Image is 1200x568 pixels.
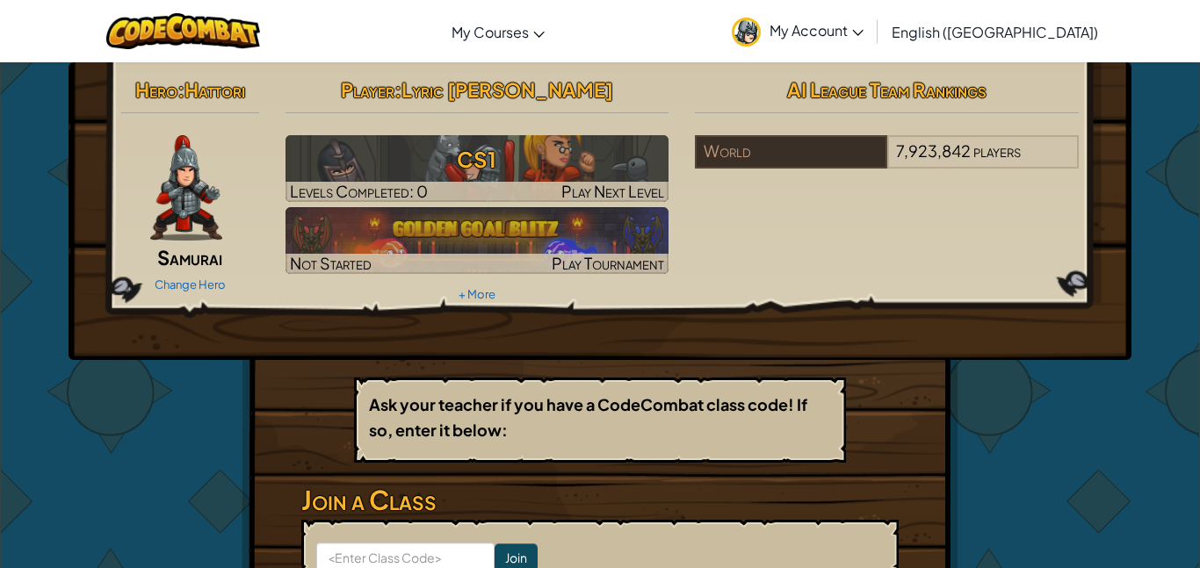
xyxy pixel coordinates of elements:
a: My Courses [443,8,553,55]
span: Hattori [184,77,245,102]
span: : [177,77,184,102]
a: English ([GEOGRAPHIC_DATA]) [883,8,1107,55]
a: + More [459,287,495,301]
a: Change Hero [155,277,226,291]
h3: Join a Class [301,480,899,520]
span: Player [341,77,394,102]
a: World7,923,842players [695,152,1079,172]
span: Lyric [PERSON_NAME] [401,77,613,102]
span: Not Started [290,253,372,273]
a: Not StartedPlay Tournament [286,207,669,274]
img: Golden Goal [286,207,669,274]
span: English ([GEOGRAPHIC_DATA]) [892,23,1098,41]
span: My Courses [452,23,529,41]
a: Play Next Level [286,135,669,202]
div: World [695,135,886,169]
span: Play Next Level [561,181,664,201]
span: players [973,140,1021,161]
span: AI League Team Rankings [787,77,987,102]
img: avatar [732,18,761,47]
span: My Account [770,21,864,40]
img: samurai.pose.png [150,135,222,241]
span: Samurai [157,245,222,270]
b: Ask your teacher if you have a CodeCombat class code! If so, enter it below: [369,394,807,440]
img: CodeCombat logo [106,13,260,49]
span: Hero [135,77,177,102]
a: My Account [723,4,872,59]
span: 7,923,842 [896,140,971,161]
img: CS1 [286,135,669,202]
span: : [394,77,401,102]
span: Play Tournament [552,253,664,273]
h3: CS1 [286,140,669,179]
span: Levels Completed: 0 [290,181,428,201]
